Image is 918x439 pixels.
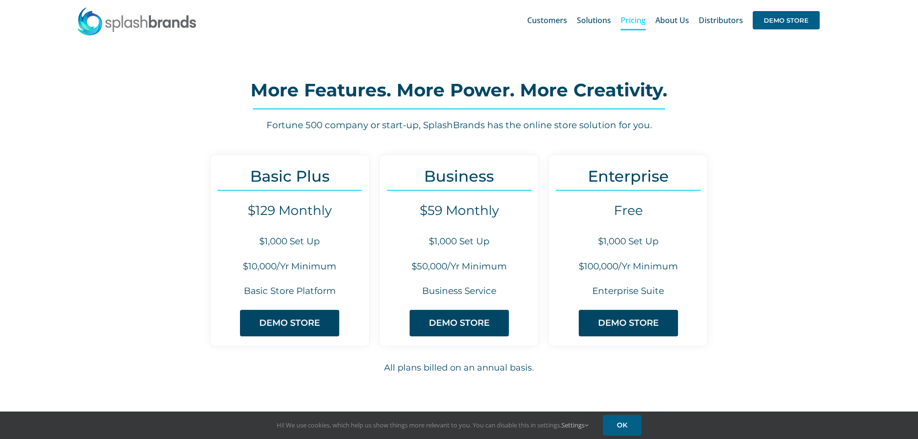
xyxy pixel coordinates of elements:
[561,421,588,429] a: Settings
[603,415,641,436] a: OK
[753,11,820,29] span: DEMO STORE
[380,260,538,273] h6: $50,000/Yr Minimum
[621,5,646,36] a: Pricing
[621,16,646,24] span: Pricing
[277,421,588,429] span: Hi! We use cookies, which help us show things more relevant to you. You can disable this in setti...
[549,203,707,218] h4: Free
[579,310,678,336] a: DEMO STORE
[380,203,538,218] h4: $59 Monthly
[211,167,369,185] h3: Basic Plus
[211,260,369,273] h6: $10,000/Yr Minimum
[753,5,820,36] a: DEMO STORE
[211,203,369,218] h4: $129 Monthly
[527,16,567,24] span: Customers
[122,361,797,374] h6: All plans billed on an annual basis.
[577,16,611,24] span: Solutions
[211,235,369,248] h6: $1,000 Set Up
[211,285,369,298] h6: Basic Store Platform
[699,5,743,36] a: Distributors
[121,119,796,132] h6: Fortune 500 company or start-up, SplashBrands has the online store solution for you.
[527,5,820,36] nav: Main Menu
[380,235,538,248] h6: $1,000 Set Up
[549,167,707,185] h3: Enterprise
[240,310,339,336] a: DEMO STORE
[598,318,659,328] span: DEMO STORE
[655,16,689,24] span: About Us
[549,260,707,273] h6: $100,000/Yr Minimum
[380,285,538,298] h6: Business Service
[259,318,320,328] span: DEMO STORE
[549,235,707,248] h6: $1,000 Set Up
[77,7,197,36] img: SplashBrands.com Logo
[429,318,490,328] span: DEMO STORE
[380,167,538,185] h3: Business
[121,80,796,100] h2: More Features. More Power. More Creativity.
[410,310,509,336] a: DEMO STORE
[549,285,707,298] h6: Enterprise Suite
[699,16,743,24] span: Distributors
[527,5,567,36] a: Customers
